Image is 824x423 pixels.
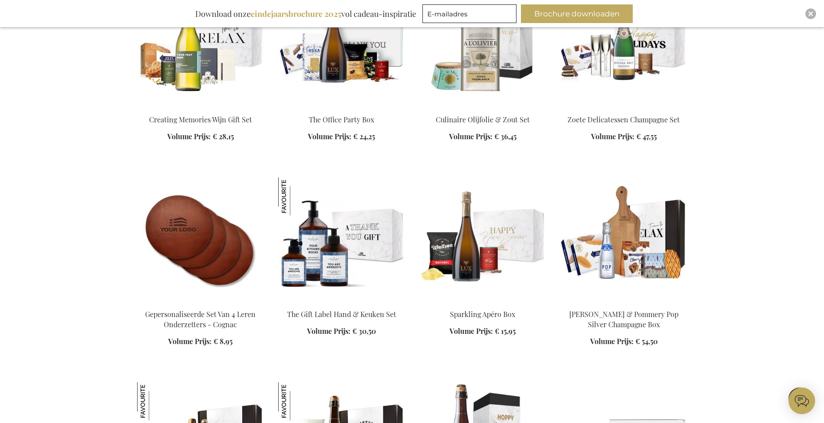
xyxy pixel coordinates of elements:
[278,103,405,112] a: The Office Party Box The Office Party Box
[145,309,256,329] a: Gepersonaliseerde Set Van 4 Leren Onderzetters - Cognac
[805,8,816,19] div: Close
[168,337,233,347] a: Volume Prijs: € 8,95
[495,326,516,336] span: € 15,95
[278,177,316,215] img: The Gift Label Hand & Keuken Set
[278,298,405,306] a: The Gift Label Hand & Kitchen Set The Gift Label Hand & Keuken Set
[422,4,519,26] form: marketing offers and promotions
[149,115,252,124] a: Creating Memories Wijn Gift Set
[449,132,516,142] a: Volume Prijs: € 36,45
[308,132,375,142] a: Volume Prijs: € 24,25
[307,326,376,337] a: Volume Prijs: € 30,50
[635,337,658,346] span: € 54,50
[590,337,634,346] span: Volume Prijs:
[137,298,264,306] a: Gepersonaliseerde Set Van 4 Leren Onderzetters - Cognac
[449,326,516,337] a: Volume Prijs: € 15,95
[789,388,815,414] iframe: belco-activator-frame
[137,103,264,112] a: Personalised White Wine
[436,115,530,124] a: Culinaire Olijfolie & Zout Set
[352,326,376,336] span: € 30,50
[137,177,264,302] img: Gepersonaliseerde Set Van 4 Leren Onderzetters - Cognac
[422,4,516,23] input: E-mailadres
[449,326,493,336] span: Volume Prijs:
[191,4,420,23] div: Download onze vol cadeau-inspiratie
[278,382,316,420] img: Fourchette Bier Gift Box
[450,309,515,319] a: Sparkling Apéro Box
[137,382,175,420] img: Taste Of Belgium Gift Set
[494,132,516,141] span: € 36,45
[213,132,234,141] span: € 28,15
[560,298,687,306] a: Sweet Delights & Pommery Pop Silver Champagne Box
[569,309,678,329] a: [PERSON_NAME] & Pommery Pop Silver Champagne Box
[419,177,546,302] img: Sparkling Apero Box
[251,8,341,19] b: eindejaarsbrochure 2025
[590,337,658,347] a: Volume Prijs: € 54,50
[167,132,211,141] span: Volume Prijs:
[353,132,375,141] span: € 24,25
[309,115,374,124] a: The Office Party Box
[167,132,234,142] a: Volume Prijs: € 28,15
[287,309,396,319] a: The Gift Label Hand & Keuken Set
[419,298,546,306] a: Sparkling Apero Box
[521,4,633,23] button: Brochure downloaden
[278,177,405,302] img: The Gift Label Hand & Kitchen Set
[419,103,546,112] a: Olive & Salt Culinary Set Culinaire Olijfolie & Zout Set
[307,326,351,336] span: Volume Prijs:
[808,11,813,16] img: Close
[213,337,233,346] span: € 8,95
[449,132,493,141] span: Volume Prijs:
[308,132,351,141] span: Volume Prijs:
[168,337,212,346] span: Volume Prijs:
[560,177,687,302] img: Sweet Delights & Pommery Pop Silver Champagne Box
